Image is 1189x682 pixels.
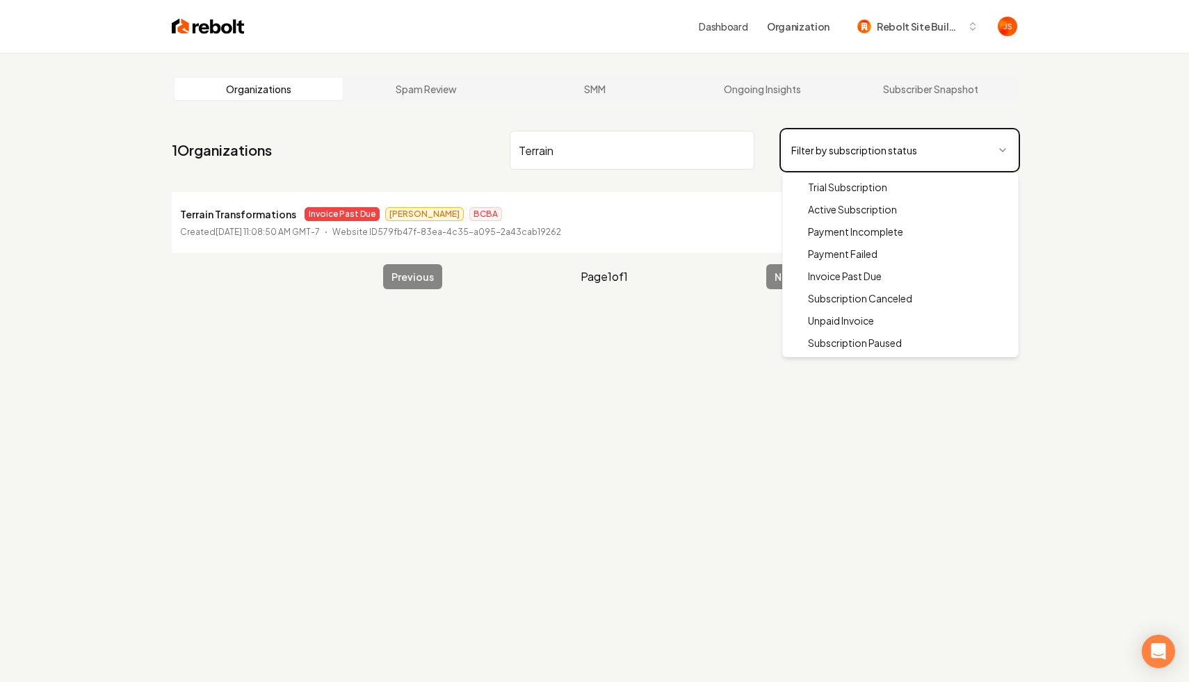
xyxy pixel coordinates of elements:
span: Payment Incomplete [808,225,903,238]
span: Trial Subscription [808,180,887,194]
span: Payment Failed [808,247,877,261]
span: Subscription Paused [808,336,902,350]
span: Subscription Canceled [808,291,912,305]
span: Unpaid Invoice [808,314,874,327]
span: Active Subscription [808,202,897,216]
span: Invoice Past Due [808,269,882,283]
